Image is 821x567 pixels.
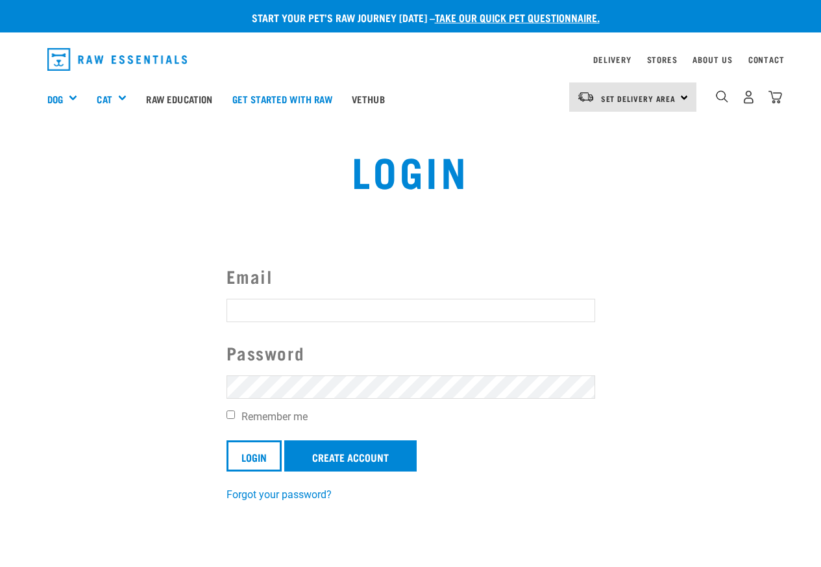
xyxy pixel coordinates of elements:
[227,440,282,472] input: Login
[748,57,785,62] a: Contact
[227,410,235,419] input: Remember me
[47,92,63,107] a: Dog
[160,147,661,194] h1: Login
[97,92,112,107] a: Cat
[435,14,600,20] a: take our quick pet questionnaire.
[227,488,332,501] a: Forgot your password?
[47,48,188,71] img: Raw Essentials Logo
[37,43,785,76] nav: dropdown navigation
[284,440,417,472] a: Create Account
[692,57,732,62] a: About Us
[136,73,222,125] a: Raw Education
[223,73,342,125] a: Get started with Raw
[342,73,395,125] a: Vethub
[227,409,595,425] label: Remember me
[768,90,782,104] img: home-icon@2x.png
[227,263,595,290] label: Email
[742,90,755,104] img: user.png
[716,90,728,103] img: home-icon-1@2x.png
[577,91,594,103] img: van-moving.png
[601,96,676,101] span: Set Delivery Area
[227,340,595,366] label: Password
[647,57,678,62] a: Stores
[593,57,631,62] a: Delivery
